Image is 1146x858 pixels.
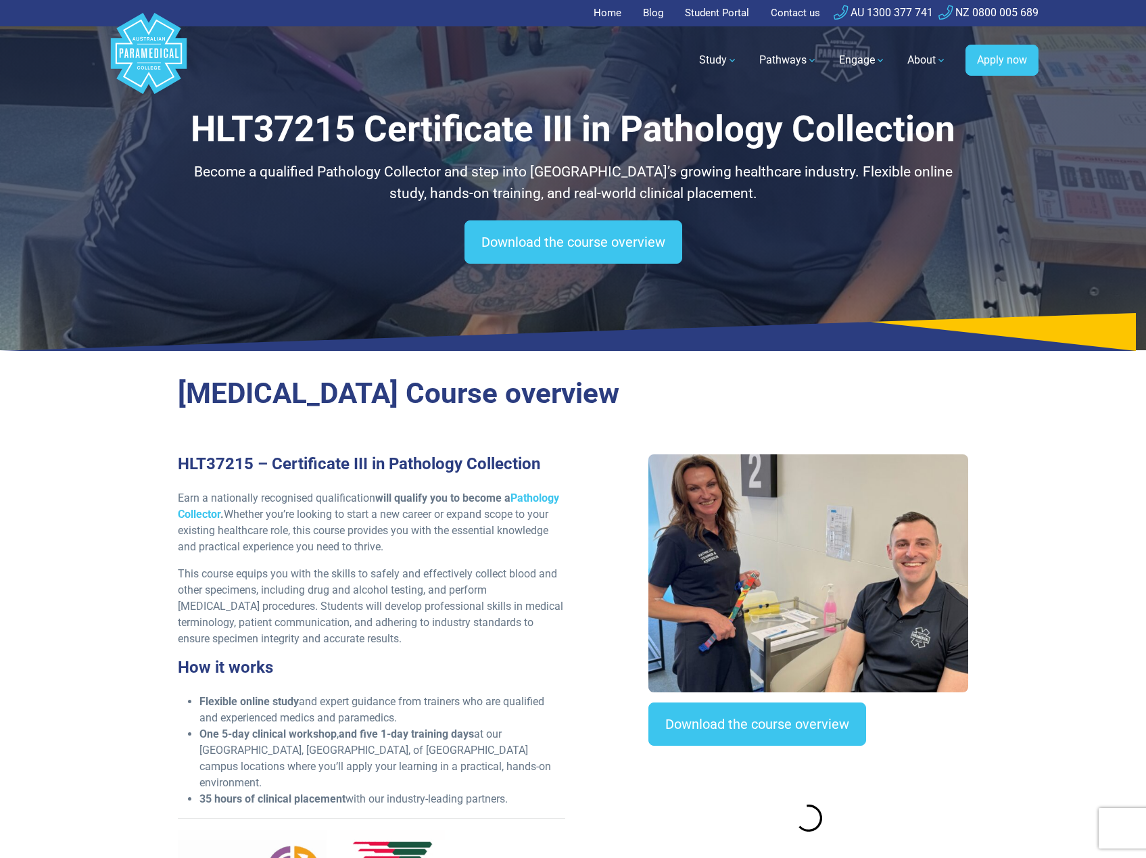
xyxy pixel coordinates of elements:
[199,792,345,805] strong: 35 hours of clinical placement
[199,726,565,791] li: , at our [GEOGRAPHIC_DATA], [GEOGRAPHIC_DATA], of [GEOGRAPHIC_DATA] campus locations where you’ll...
[965,45,1038,76] a: Apply now
[178,377,969,411] h2: [MEDICAL_DATA] Course overview
[199,791,565,807] li: with our industry-leading partners.
[178,454,565,474] h3: HLT37215 – Certificate III in Pathology Collection
[178,566,565,647] p: This course equips you with the skills to safely and effectively collect blood and other specimen...
[339,728,474,740] strong: and five 1-day training days
[834,6,933,19] a: AU 1300 377 741
[691,41,746,79] a: Study
[108,26,189,95] a: Australian Paramedical College
[199,728,337,740] strong: One 5-day clinical workshop
[938,6,1038,19] a: NZ 0800 005 689
[178,492,559,521] a: Pathology Collector
[178,658,565,677] h3: How it works
[199,695,299,708] strong: Flexible online study
[831,41,894,79] a: Engage
[648,702,866,746] a: Download the course overview
[899,41,955,79] a: About
[178,492,559,521] strong: will qualify you to become a .
[178,108,969,151] h1: HLT37215 Certificate III in Pathology Collection
[178,162,969,204] p: Become a qualified Pathology Collector and step into [GEOGRAPHIC_DATA]’s growing healthcare indus...
[751,41,826,79] a: Pathways
[178,490,565,555] p: Earn a nationally recognised qualification Whether you’re looking to start a new career or expand...
[464,220,682,264] a: Download the course overview
[199,694,565,726] li: and expert guidance from trainers who are qualified and experienced medics and paramedics.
